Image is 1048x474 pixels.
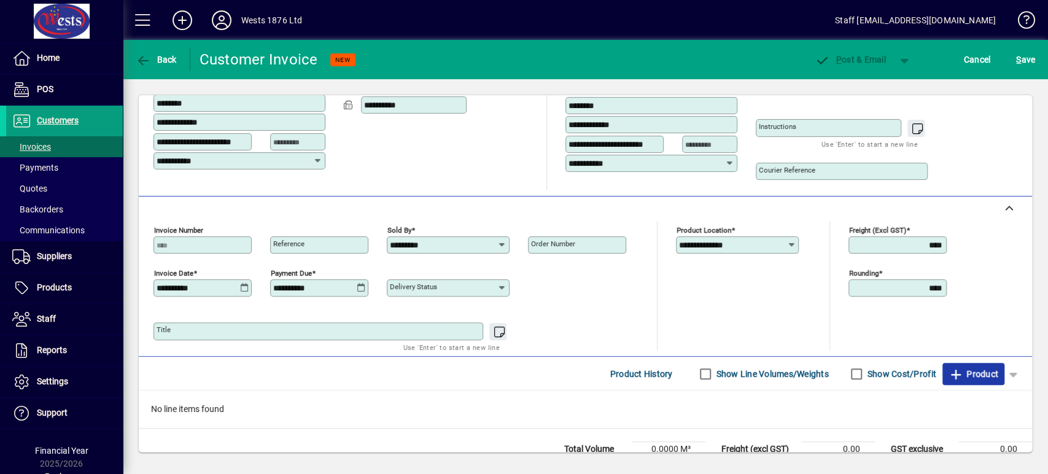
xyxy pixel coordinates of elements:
[387,226,411,235] mat-label: Sold by
[6,178,123,199] a: Quotes
[6,43,123,74] a: Home
[964,50,991,69] span: Cancel
[271,269,312,278] mat-label: Payment due
[123,49,190,71] app-page-header-button: Back
[157,325,171,334] mat-label: Title
[37,408,68,418] span: Support
[37,376,68,386] span: Settings
[37,53,60,63] span: Home
[6,199,123,220] a: Backorders
[390,282,437,291] mat-label: Delivery status
[605,363,678,385] button: Product History
[942,363,1004,385] button: Product
[6,304,123,335] a: Staff
[961,49,994,71] button: Cancel
[136,55,177,64] span: Back
[12,225,85,235] span: Communications
[154,226,203,235] mat-label: Invoice number
[12,204,63,214] span: Backorders
[241,10,302,30] div: Wests 1876 Ltd
[836,55,842,64] span: P
[531,239,575,248] mat-label: Order number
[715,442,801,457] td: Freight (excl GST)
[759,166,815,174] mat-label: Courier Reference
[37,345,67,355] span: Reports
[677,226,731,235] mat-label: Product location
[202,9,241,31] button: Profile
[6,398,123,429] a: Support
[759,122,796,131] mat-label: Instructions
[6,74,123,105] a: POS
[12,163,58,173] span: Payments
[154,269,193,278] mat-label: Invoice date
[885,442,958,457] td: GST exclusive
[809,49,892,71] button: Post & Email
[801,442,875,457] td: 0.00
[1013,49,1038,71] button: Save
[558,442,632,457] td: Total Volume
[37,84,53,94] span: POS
[139,390,1032,428] div: No line items found
[849,269,879,278] mat-label: Rounding
[6,136,123,157] a: Invoices
[815,55,886,64] span: ost & Email
[6,157,123,178] a: Payments
[133,49,180,71] button: Back
[610,364,673,384] span: Product History
[958,442,1032,457] td: 0.00
[37,314,56,324] span: Staff
[1016,55,1021,64] span: S
[200,50,318,69] div: Customer Invoice
[835,10,996,30] div: Staff [EMAIL_ADDRESS][DOMAIN_NAME]
[632,442,705,457] td: 0.0000 M³
[335,56,351,64] span: NEW
[6,273,123,303] a: Products
[865,368,936,380] label: Show Cost/Profit
[35,446,88,456] span: Financial Year
[6,335,123,366] a: Reports
[6,220,123,241] a: Communications
[821,137,918,151] mat-hint: Use 'Enter' to start a new line
[1016,50,1035,69] span: ave
[12,184,47,193] span: Quotes
[1008,2,1033,42] a: Knowledge Base
[37,282,72,292] span: Products
[12,142,51,152] span: Invoices
[403,340,500,354] mat-hint: Use 'Enter' to start a new line
[6,367,123,397] a: Settings
[273,239,305,248] mat-label: Reference
[6,241,123,272] a: Suppliers
[163,9,202,31] button: Add
[849,226,906,235] mat-label: Freight (excl GST)
[949,364,998,384] span: Product
[37,251,72,261] span: Suppliers
[714,368,829,380] label: Show Line Volumes/Weights
[37,115,79,125] span: Customers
